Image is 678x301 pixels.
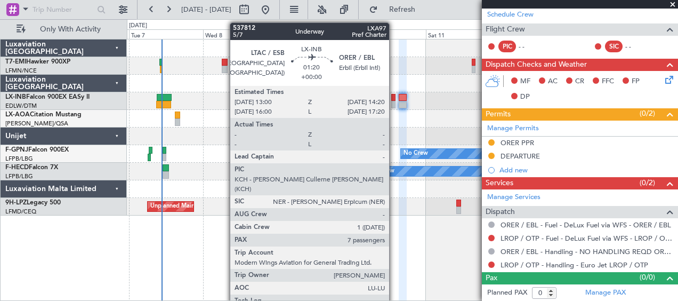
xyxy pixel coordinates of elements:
span: T7-EMI [5,59,26,65]
span: (0/0) [640,272,655,283]
span: MF [520,76,530,87]
span: FP [632,76,640,87]
span: FFC [602,76,614,87]
div: - - [519,42,543,51]
span: Dispatch Checks and Weather [486,59,587,71]
div: - - [625,42,649,51]
div: Tue 7 [129,29,203,39]
a: LFMN/NCE [5,67,37,75]
div: Sat 11 [426,29,500,39]
input: Trip Number [33,2,94,18]
span: DP [520,92,530,102]
div: PIC [498,41,516,52]
a: 9H-LPZLegacy 500 [5,200,61,206]
a: LFPB/LBG [5,172,33,180]
a: F-HECDFalcon 7X [5,164,58,171]
span: Flight Crew [486,23,525,36]
div: No Crew [403,146,428,162]
div: Thu 9 [278,29,352,39]
div: [DATE] [129,21,147,30]
a: Manage Permits [487,123,539,134]
span: [DATE] - [DATE] [181,5,231,14]
a: Manage PAX [585,288,626,298]
a: LX-AOACitation Mustang [5,112,82,118]
span: Pax [486,272,497,284]
button: Refresh [364,1,428,18]
div: SIC [605,41,623,52]
a: LFPB/LBG [5,155,33,163]
a: ORER / EBL - Handling - NO HANDLING REQD ORER/EBL [501,247,673,256]
div: Fri 10 [352,29,426,39]
label: Planned PAX [487,288,527,298]
span: CR [575,76,584,87]
span: LX-INB [5,94,26,100]
span: F-HECD [5,164,29,171]
span: LX-AOA [5,112,30,118]
a: EDLW/DTM [5,102,37,110]
a: LROP / OTP - Handling - Euro Jet LROP / OTP [501,260,648,270]
span: F-GPNJ [5,147,28,153]
div: Unplanned Maint Nice ([GEOGRAPHIC_DATA]) [150,199,277,215]
a: Manage Services [487,192,540,203]
span: Dispatch [486,206,515,218]
button: Only With Activity [12,21,116,38]
a: LROP / OTP - Fuel - DeLux Fuel via WFS - LROP / OTP [501,234,673,243]
div: No Crew [370,163,394,179]
a: Schedule Crew [487,10,534,20]
span: 9H-LPZ [5,200,27,206]
span: (0/2) [640,108,655,119]
a: [PERSON_NAME]/QSA [5,120,68,128]
div: DEPARTURE [501,152,540,161]
span: Refresh [380,6,425,13]
span: Only With Activity [28,26,112,33]
a: T7-EMIHawker 900XP [5,59,70,65]
div: ORER PPR [501,138,534,147]
span: Permits [486,108,511,121]
span: (0/2) [640,177,655,188]
div: Add new [499,165,673,175]
span: AC [548,76,558,87]
a: F-GPNJFalcon 900EX [5,147,69,153]
div: Wed 8 [203,29,277,39]
a: ORER / EBL - Fuel - DeLux Fuel via WFS - ORER / EBL [501,220,671,229]
a: LX-INBFalcon 900EX EASy II [5,94,90,100]
a: LFMD/CEQ [5,208,36,216]
span: Services [486,177,513,189]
